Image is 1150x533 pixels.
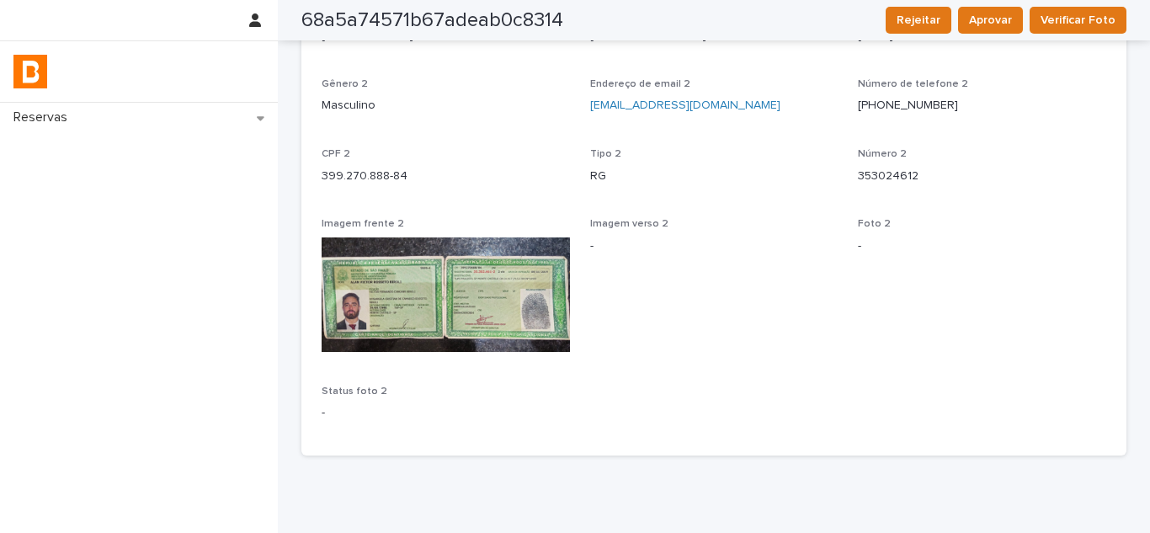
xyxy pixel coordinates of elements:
p: 399.270.888-84 [322,168,570,185]
p: - [858,237,1106,255]
span: Gênero 2 [322,79,368,89]
button: Rejeitar [886,7,951,34]
button: Verificar Foto [1030,7,1126,34]
span: Rejeitar [897,12,940,29]
p: 353024612 [858,168,1106,185]
a: [PHONE_NUMBER] [858,99,958,111]
span: Número de telefone 2 [858,79,968,89]
span: Imagem frente 2 [322,219,404,229]
p: - [322,404,570,422]
span: Imagem verso 2 [590,219,668,229]
span: Aprovar [969,12,1012,29]
p: - [590,237,839,255]
p: RG [590,168,839,185]
span: Tipo 2 [590,149,621,159]
a: [EMAIL_ADDRESS][DOMAIN_NAME] [590,99,780,111]
img: zVaNuJHRTjyIjT5M9Xd5 [13,55,47,88]
span: Status foto 2 [322,386,387,397]
button: Aprovar [958,7,1023,34]
span: Verificar Foto [1041,12,1115,29]
h2: 68a5a74571b67adeab0c8314 [301,8,563,33]
span: CPF 2 [322,149,350,159]
span: Foto 2 [858,219,891,229]
img: a4afc95c-3a87-44f6-ab4a-3e8393c05fe0.jpeg [322,237,570,352]
span: Endereço de email 2 [590,79,690,89]
span: Número 2 [858,149,907,159]
p: Reservas [7,109,81,125]
p: Masculino [322,97,570,115]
